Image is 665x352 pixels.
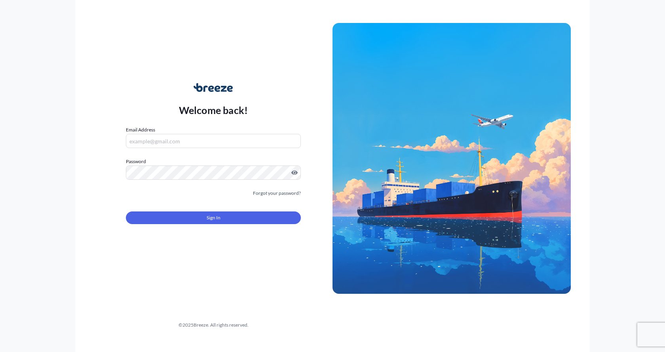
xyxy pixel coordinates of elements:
[126,134,301,148] input: example@gmail.com
[207,214,220,222] span: Sign In
[291,169,298,176] button: Show password
[179,104,248,116] p: Welcome back!
[126,211,301,224] button: Sign In
[126,158,301,166] label: Password
[126,126,155,134] label: Email Address
[253,189,301,197] a: Forgot your password?
[94,321,332,329] div: © 2025 Breeze. All rights reserved.
[332,23,571,294] img: Ship illustration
